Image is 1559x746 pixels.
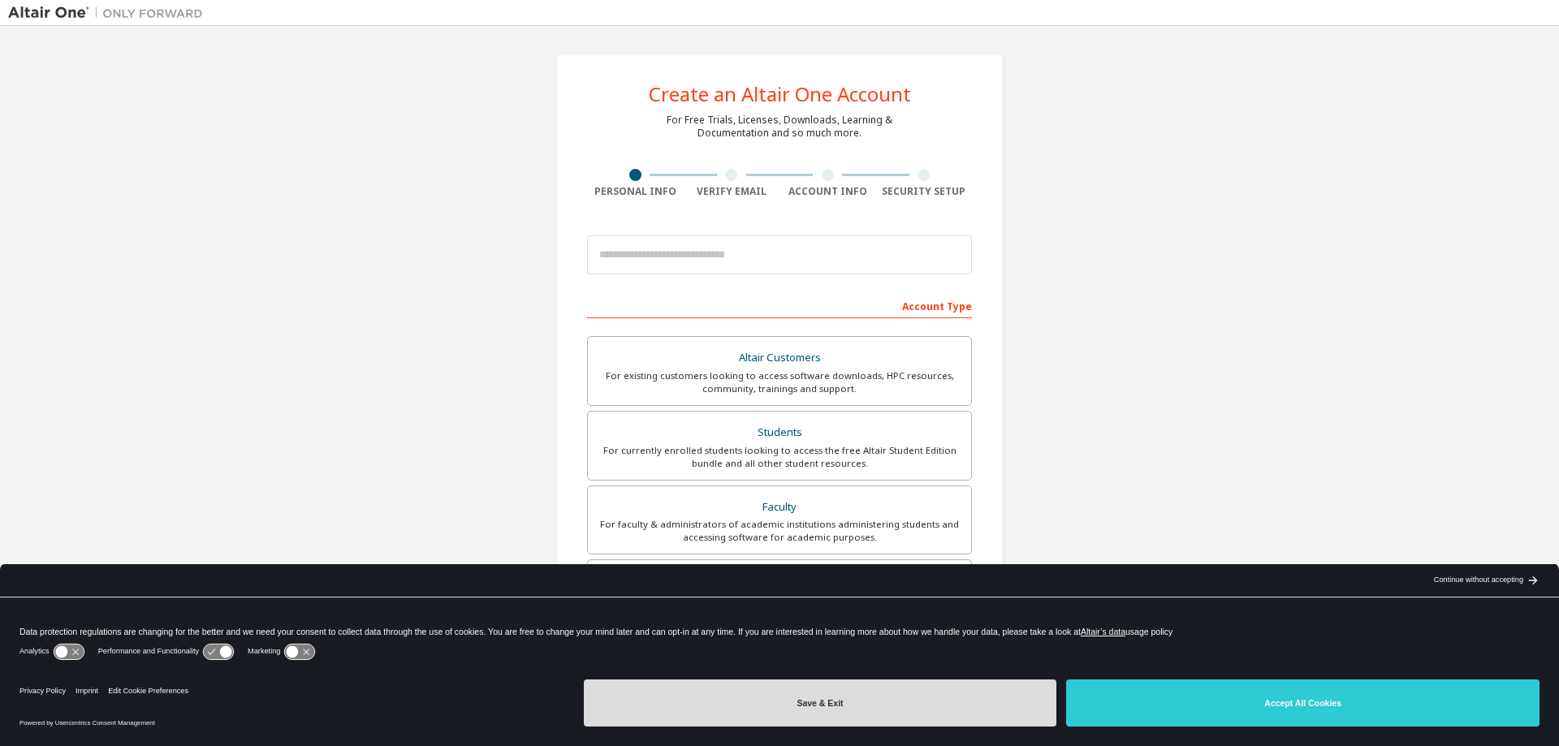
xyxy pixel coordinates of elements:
[598,518,961,544] div: For faculty & administrators of academic institutions administering students and accessing softwa...
[649,84,911,104] div: Create an Altair One Account
[598,347,961,369] div: Altair Customers
[598,369,961,395] div: For existing customers looking to access software downloads, HPC resources, community, trainings ...
[587,292,972,318] div: Account Type
[779,185,876,198] div: Account Info
[587,185,684,198] div: Personal Info
[598,496,961,519] div: Faculty
[598,444,961,470] div: For currently enrolled students looking to access the free Altair Student Edition bundle and all ...
[8,5,211,21] img: Altair One
[684,185,780,198] div: Verify Email
[876,185,973,198] div: Security Setup
[598,421,961,444] div: Students
[667,114,892,140] div: For Free Trials, Licenses, Downloads, Learning & Documentation and so much more.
